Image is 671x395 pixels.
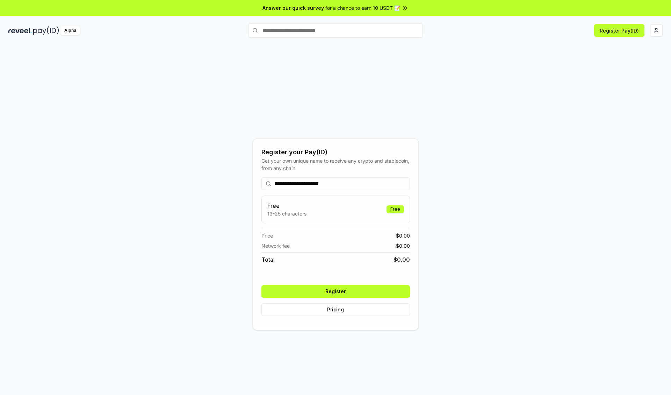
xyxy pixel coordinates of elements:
[267,210,306,217] p: 13-25 characters
[261,157,410,172] div: Get your own unique name to receive any crypto and stablecoin, from any chain
[8,26,32,35] img: reveel_dark
[261,255,275,264] span: Total
[262,4,324,12] span: Answer our quick survey
[267,202,306,210] h3: Free
[261,232,273,239] span: Price
[261,242,290,249] span: Network fee
[396,232,410,239] span: $ 0.00
[394,255,410,264] span: $ 0.00
[261,147,410,157] div: Register your Pay(ID)
[60,26,80,35] div: Alpha
[33,26,59,35] img: pay_id
[261,303,410,316] button: Pricing
[387,205,404,213] div: Free
[261,285,410,298] button: Register
[594,24,644,37] button: Register Pay(ID)
[325,4,400,12] span: for a chance to earn 10 USDT 📝
[396,242,410,249] span: $ 0.00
